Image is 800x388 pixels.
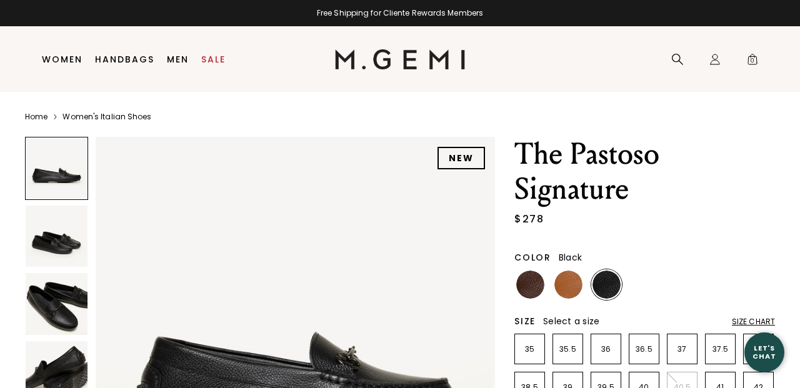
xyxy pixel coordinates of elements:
[514,137,775,207] h1: The Pastoso Signature
[42,54,82,64] a: Women
[543,315,599,327] span: Select a size
[629,344,659,354] p: 36.5
[515,344,544,354] p: 35
[514,252,551,262] h2: Color
[167,54,189,64] a: Men
[744,344,784,360] div: Let's Chat
[667,344,697,354] p: 37
[437,147,485,169] div: NEW
[744,344,773,354] p: 38
[26,206,87,267] img: The Pastoso Signature
[591,344,621,354] p: 36
[516,271,544,299] img: Chocolate
[746,56,759,68] span: 0
[706,344,735,354] p: 37.5
[335,49,466,69] img: M.Gemi
[25,112,47,122] a: Home
[26,273,87,335] img: The Pastoso Signature
[62,112,151,122] a: Women's Italian Shoes
[95,54,154,64] a: Handbags
[592,271,621,299] img: Black
[514,316,536,326] h2: Size
[514,212,544,227] div: $278
[732,317,775,327] div: Size Chart
[553,344,582,354] p: 35.5
[554,271,582,299] img: Tan
[201,54,226,64] a: Sale
[559,251,582,264] span: Black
